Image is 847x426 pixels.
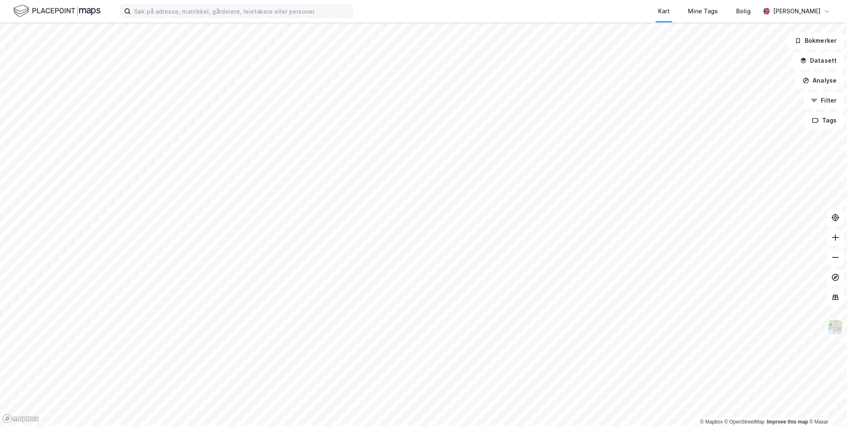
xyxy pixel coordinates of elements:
img: logo.f888ab2527a4732fd821a326f86c7f29.svg [13,4,100,18]
div: [PERSON_NAME] [773,6,820,16]
a: Improve this map [767,419,808,425]
input: Søk på adresse, matrikkel, gårdeiere, leietakere eller personer [131,5,353,17]
div: Kart [658,6,670,16]
div: Kontrollprogram for chat [805,386,847,426]
a: Mapbox [700,419,723,425]
a: Mapbox homepage [2,414,39,424]
iframe: Chat Widget [805,386,847,426]
button: Bokmerker [788,32,844,49]
div: Mine Tags [688,6,718,16]
button: Filter [804,92,844,109]
img: Z [827,319,843,335]
a: OpenStreetMap [725,419,765,425]
button: Datasett [793,52,844,69]
button: Analyse [796,72,844,89]
div: Bolig [736,6,751,16]
button: Tags [805,112,844,129]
